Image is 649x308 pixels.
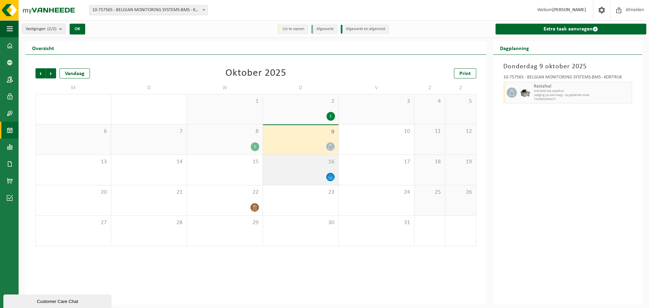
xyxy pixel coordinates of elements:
[449,98,472,105] span: 5
[342,158,411,166] span: 17
[115,219,183,227] span: 28
[418,98,441,105] span: 4
[341,25,389,34] li: Afgewerkt en afgemeld
[39,189,107,196] span: 20
[25,41,61,54] h2: Overzicht
[39,219,107,227] span: 27
[503,75,632,82] div: 10-757565 - BELGIAN MONITORING SYSTEMS-BMS - KORTRIJK
[266,219,335,227] span: 30
[3,293,113,308] iframe: chat widget
[449,189,472,196] span: 26
[311,25,337,34] li: Afgewerkt
[26,24,56,34] span: Vestigingen
[520,88,530,98] img: WB-5000-GAL-GY-01
[266,98,335,105] span: 2
[418,189,441,196] span: 25
[70,24,85,34] button: OK
[327,112,335,121] div: 1
[190,219,259,227] span: 29
[266,158,335,166] span: 16
[187,82,263,94] td: W
[534,89,630,93] span: WB-5000-GA restafval
[35,68,46,78] span: Vorige
[111,82,187,94] td: D
[449,158,472,166] span: 19
[90,5,207,15] span: 10-757565 - BELGIAN MONITORING SYSTEMS-BMS - KORTRIJK
[342,189,411,196] span: 24
[266,128,335,136] span: 9
[342,128,411,135] span: 10
[552,7,586,13] strong: [PERSON_NAME]
[493,41,536,54] h2: Dagplanning
[251,142,259,151] div: 1
[266,189,335,196] span: 23
[534,84,630,89] span: Restafval
[225,68,286,78] div: Oktober 2025
[115,189,183,196] span: 21
[418,128,441,135] span: 11
[46,68,56,78] span: Volgende
[39,158,107,166] span: 13
[278,25,308,34] li: Uit te voeren
[22,24,66,34] button: Vestigingen(2/2)
[418,158,441,166] span: 18
[534,97,630,101] span: T250002949137
[445,82,476,94] td: Z
[263,82,339,94] td: D
[339,82,414,94] td: V
[342,98,411,105] span: 3
[459,71,471,76] span: Print
[496,24,646,34] a: Extra taak aanvragen
[190,98,259,105] span: 1
[190,158,259,166] span: 15
[115,128,183,135] span: 7
[454,68,476,78] a: Print
[534,93,630,97] span: Lediging op aanvraag - op geplande route
[89,5,208,15] span: 10-757565 - BELGIAN MONITORING SYSTEMS-BMS - KORTRIJK
[39,128,107,135] span: 6
[115,158,183,166] span: 14
[414,82,445,94] td: Z
[503,62,632,72] h3: Donderdag 9 oktober 2025
[342,219,411,227] span: 31
[47,27,56,31] count: (2/2)
[190,128,259,135] span: 8
[35,82,111,94] td: M
[190,189,259,196] span: 22
[449,128,472,135] span: 12
[59,68,90,78] div: Vandaag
